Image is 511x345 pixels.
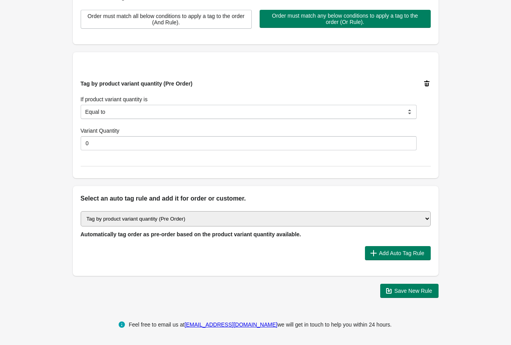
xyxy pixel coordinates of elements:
[380,284,439,298] button: Save New Rule
[81,127,119,135] label: Variant Quantity
[81,231,301,237] span: Automatically tag order as pre-order based on the product variant quantity available.
[87,13,245,26] span: Order must match all below conditions to apply a tag to the order (And Rule).
[394,288,432,294] span: Save New Rule
[266,13,424,25] span: Order must match any below conditions to apply a tag to the order (Or Rule).
[81,136,417,150] input: Please enter the product variant quantity.
[81,95,148,103] label: If product variant quantity is
[260,10,431,28] button: Order must match any below conditions to apply a tag to the order (Or Rule).
[365,246,431,260] button: Add Auto Tag Rule
[184,321,277,328] a: [EMAIL_ADDRESS][DOMAIN_NAME]
[81,10,252,29] button: Order must match all below conditions to apply a tag to the order (And Rule).
[81,194,431,203] h2: Select an auto tag rule and add it for order or customer.
[129,320,392,329] div: Feel free to email us at we will get in touch to help you within 24 hours.
[81,80,193,87] span: Tag by product variant quantity (Pre Order)
[379,250,424,256] span: Add Auto Tag Rule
